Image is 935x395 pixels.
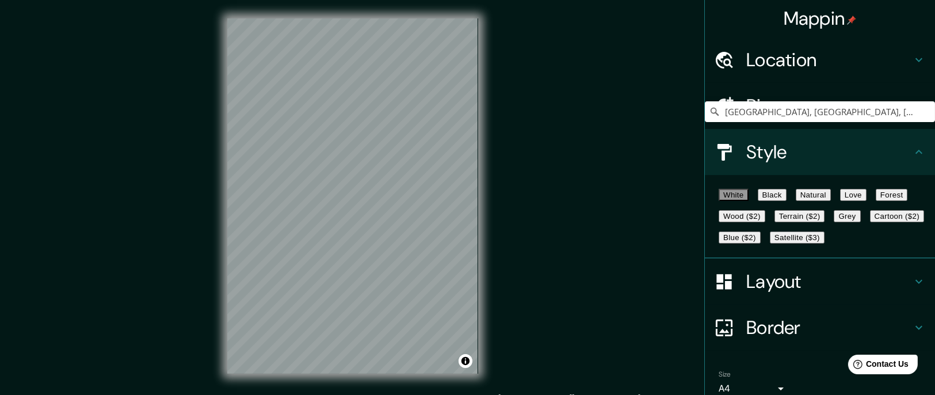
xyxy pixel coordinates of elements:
canvas: Map [227,18,478,374]
h4: Mappin [784,7,857,30]
h4: Location [746,48,912,71]
button: Satellite ($3) [770,231,825,244]
h4: Border [746,316,912,339]
div: Location [705,37,935,83]
div: Style [705,129,935,175]
h4: Pins [746,94,912,117]
h4: Layout [746,270,912,293]
button: Black [758,189,787,201]
img: pin-icon.png [847,16,856,25]
div: Border [705,305,935,351]
button: Terrain ($2) [774,210,825,222]
button: Love [840,189,867,201]
label: Size [719,370,731,379]
div: Layout [705,259,935,305]
h4: Style [746,140,912,164]
button: Natural [796,189,831,201]
button: Toggle attribution [459,354,472,368]
button: Grey [834,210,860,222]
button: White [719,189,749,201]
button: Wood ($2) [719,210,765,222]
iframe: Help widget launcher [833,350,922,382]
button: Blue ($2) [719,231,761,244]
button: Cartoon ($2) [870,210,924,222]
div: Pins [705,83,935,129]
button: Forest [876,189,908,201]
input: Pick your city or area [705,101,935,122]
